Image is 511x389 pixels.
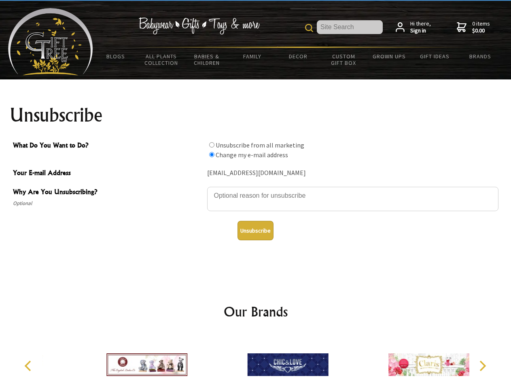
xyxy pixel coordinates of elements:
input: Site Search [317,20,383,34]
a: BLOGS [93,48,139,65]
a: Decor [275,48,321,65]
a: Grown Ups [366,48,412,65]
a: Brands [458,48,503,65]
label: Unsubscribe from all marketing [216,141,304,149]
input: What Do You Want to Do? [209,152,214,157]
input: What Do You Want to Do? [209,142,214,147]
span: Optional [13,199,203,208]
img: Babywear - Gifts - Toys & more [138,17,260,34]
a: Gift Ideas [412,48,458,65]
strong: Sign in [410,27,431,34]
span: 0 items [472,20,490,34]
textarea: Why Are You Unsubscribing? [207,187,498,211]
a: Custom Gift Box [321,48,367,71]
span: Why Are You Unsubscribing? [13,187,203,199]
strong: $0.00 [472,27,490,34]
label: Change my e-mail address [216,151,288,159]
a: 0 items$0.00 [457,20,490,34]
span: What Do You Want to Do? [13,140,203,152]
button: Previous [20,357,38,375]
button: Next [473,357,491,375]
span: Your E-mail Address [13,168,203,180]
a: Babies & Children [184,48,230,71]
h1: Unsubscribe [10,105,502,125]
a: Family [230,48,276,65]
a: Hi there,Sign in [396,20,431,34]
div: [EMAIL_ADDRESS][DOMAIN_NAME] [207,167,498,180]
button: Unsubscribe [237,221,274,240]
img: Babyware - Gifts - Toys and more... [8,8,93,75]
img: product search [305,24,313,32]
h2: Our Brands [16,302,495,321]
span: Hi there, [410,20,431,34]
a: All Plants Collection [139,48,184,71]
